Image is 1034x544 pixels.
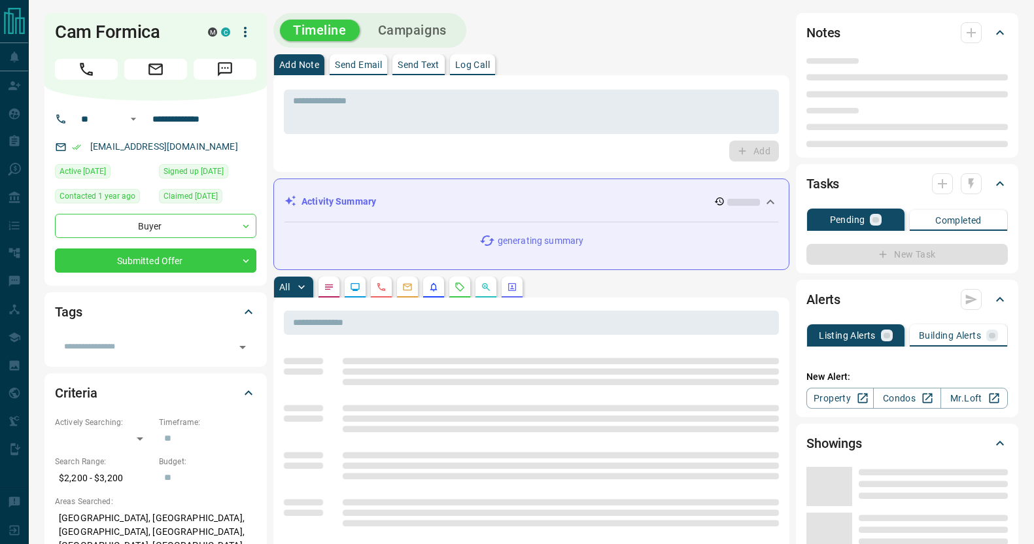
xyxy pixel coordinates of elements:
[55,59,118,80] span: Call
[302,195,376,209] p: Activity Summary
[55,301,82,322] h2: Tags
[159,164,256,182] div: Wed Sep 11 2019
[402,282,413,292] svg: Emails
[284,190,778,214] div: Activity Summary
[806,284,1008,315] div: Alerts
[55,22,188,42] h1: Cam Formica
[124,59,187,80] span: Email
[126,111,141,127] button: Open
[324,282,334,292] svg: Notes
[935,216,982,225] p: Completed
[806,289,840,310] h2: Alerts
[279,282,290,292] p: All
[194,59,256,80] span: Message
[233,338,252,356] button: Open
[55,382,97,403] h2: Criteria
[455,60,490,69] p: Log Call
[208,27,217,37] div: mrloft.ca
[55,377,256,409] div: Criteria
[498,234,583,248] p: generating summary
[428,282,439,292] svg: Listing Alerts
[455,282,465,292] svg: Requests
[55,164,152,182] div: Mon Oct 28 2024
[279,60,319,69] p: Add Note
[507,282,517,292] svg: Agent Actions
[806,388,874,409] a: Property
[55,248,256,273] div: Submitted Offer
[350,282,360,292] svg: Lead Browsing Activity
[398,60,439,69] p: Send Text
[919,331,981,340] p: Building Alerts
[60,165,106,178] span: Active [DATE]
[873,388,940,409] a: Condos
[55,456,152,467] p: Search Range:
[806,17,1008,48] div: Notes
[940,388,1008,409] a: Mr.Loft
[806,428,1008,459] div: Showings
[159,189,256,207] div: Tue Jan 09 2024
[806,433,862,454] h2: Showings
[55,467,152,489] p: $2,200 - $3,200
[376,282,387,292] svg: Calls
[335,60,382,69] p: Send Email
[159,456,256,467] p: Budget:
[164,165,224,178] span: Signed up [DATE]
[60,190,135,203] span: Contacted 1 year ago
[819,331,876,340] p: Listing Alerts
[806,22,840,43] h2: Notes
[55,189,152,207] div: Thu May 30 2024
[90,141,238,152] a: [EMAIL_ADDRESS][DOMAIN_NAME]
[481,282,491,292] svg: Opportunities
[365,20,460,41] button: Campaigns
[806,173,839,194] h2: Tasks
[159,416,256,428] p: Timeframe:
[806,168,1008,199] div: Tasks
[164,190,218,203] span: Claimed [DATE]
[72,143,81,152] svg: Email Verified
[830,215,865,224] p: Pending
[55,416,152,428] p: Actively Searching:
[806,370,1008,384] p: New Alert:
[55,296,256,328] div: Tags
[221,27,230,37] div: condos.ca
[55,496,256,507] p: Areas Searched:
[280,20,360,41] button: Timeline
[55,214,256,238] div: Buyer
